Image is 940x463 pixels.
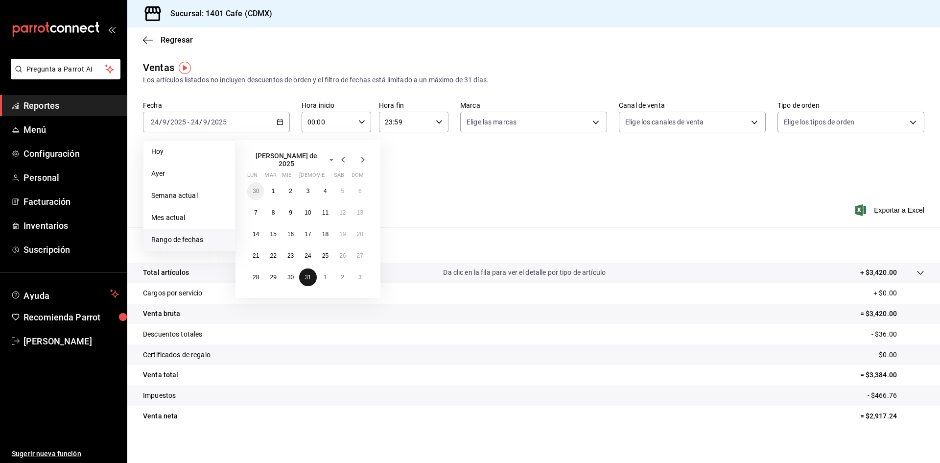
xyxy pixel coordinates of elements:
button: 23 de julio de 2025 [282,247,299,265]
abbr: miércoles [282,172,291,182]
span: Inventarios [23,219,119,232]
button: 25 de julio de 2025 [317,247,334,265]
p: Total artículos [143,268,189,278]
button: 31 de julio de 2025 [299,268,316,286]
p: - $0.00 [875,350,924,360]
abbr: 12 de julio de 2025 [339,209,346,216]
abbr: 23 de julio de 2025 [287,252,294,259]
p: = $2,917.24 [860,411,924,421]
p: Impuestos [143,390,176,401]
button: 10 de julio de 2025 [299,204,316,221]
button: 18 de julio de 2025 [317,225,334,243]
span: Suscripción [23,243,119,256]
button: 4 de julio de 2025 [317,182,334,200]
button: 2 de agosto de 2025 [334,268,351,286]
abbr: martes [264,172,276,182]
button: 30 de junio de 2025 [247,182,264,200]
span: Elige las marcas [467,117,517,127]
abbr: domingo [352,172,364,182]
span: Exportar a Excel [857,204,924,216]
span: [PERSON_NAME] [23,335,119,348]
abbr: 24 de julio de 2025 [305,252,311,259]
abbr: 30 de julio de 2025 [287,274,294,281]
abbr: 29 de julio de 2025 [270,274,276,281]
span: Elige los tipos de orden [784,117,854,127]
abbr: 8 de julio de 2025 [272,209,275,216]
abbr: viernes [317,172,325,182]
span: Reportes [23,99,119,112]
span: Sugerir nueva función [12,449,119,459]
span: Menú [23,123,119,136]
button: Regresar [143,35,193,45]
abbr: 3 de agosto de 2025 [358,274,362,281]
label: Marca [460,102,607,109]
abbr: jueves [299,172,357,182]
button: Pregunta a Parrot AI [11,59,120,79]
label: Fecha [143,102,290,109]
span: Facturación [23,195,119,208]
button: 1 de julio de 2025 [264,182,282,200]
img: Tooltip marker [179,62,191,74]
span: / [208,118,211,126]
abbr: 1 de agosto de 2025 [324,274,327,281]
button: 27 de julio de 2025 [352,247,369,265]
abbr: 7 de julio de 2025 [254,209,258,216]
p: Certificados de regalo [143,350,211,360]
button: 26 de julio de 2025 [334,247,351,265]
abbr: 9 de julio de 2025 [289,209,292,216]
abbr: 30 de junio de 2025 [253,188,259,195]
button: 2 de julio de 2025 [282,182,299,200]
abbr: 22 de julio de 2025 [270,252,276,259]
abbr: 3 de julio de 2025 [306,188,310,195]
label: Hora fin [379,102,448,109]
span: Recomienda Parrot [23,311,119,324]
abbr: 1 de julio de 2025 [272,188,275,195]
span: Personal [23,171,119,184]
button: 15 de julio de 2025 [264,225,282,243]
p: + $3,420.00 [860,268,897,278]
abbr: 15 de julio de 2025 [270,231,276,238]
abbr: 11 de julio de 2025 [322,209,329,216]
div: Los artículos listados no incluyen descuentos de orden y el filtro de fechas está limitado a un m... [143,75,924,85]
span: Pregunta a Parrot AI [26,64,105,74]
span: / [199,118,202,126]
abbr: 26 de julio de 2025 [339,252,346,259]
span: Ayer [151,169,227,179]
span: - [188,118,189,126]
span: Ayuda [23,288,106,300]
h3: Sucursal: 1401 Cafe (CDMX) [163,8,272,20]
abbr: 19 de julio de 2025 [339,231,346,238]
button: 6 de julio de 2025 [352,182,369,200]
abbr: 2 de agosto de 2025 [341,274,344,281]
button: 17 de julio de 2025 [299,225,316,243]
span: Elige los canales de venta [625,117,704,127]
abbr: 28 de julio de 2025 [253,274,259,281]
button: open_drawer_menu [108,25,116,33]
abbr: 20 de julio de 2025 [357,231,363,238]
abbr: 6 de julio de 2025 [358,188,362,195]
p: + $0.00 [873,288,924,298]
span: Semana actual [151,191,227,201]
button: 1 de agosto de 2025 [317,268,334,286]
label: Tipo de orden [777,102,924,109]
span: / [159,118,162,126]
button: 12 de julio de 2025 [334,204,351,221]
span: / [167,118,170,126]
abbr: 17 de julio de 2025 [305,231,311,238]
abbr: 10 de julio de 2025 [305,209,311,216]
p: = $3,420.00 [860,309,924,319]
abbr: 16 de julio de 2025 [287,231,294,238]
p: Da clic en la fila para ver el detalle por tipo de artículo [443,268,606,278]
a: Pregunta a Parrot AI [7,71,120,81]
p: Cargos por servicio [143,288,203,298]
abbr: 5 de julio de 2025 [341,188,344,195]
input: -- [150,118,159,126]
input: -- [203,118,208,126]
label: Hora inicio [302,102,371,109]
button: 16 de julio de 2025 [282,225,299,243]
p: Venta neta [143,411,178,421]
span: Rango de fechas [151,235,227,245]
abbr: sábado [334,172,344,182]
button: 14 de julio de 2025 [247,225,264,243]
